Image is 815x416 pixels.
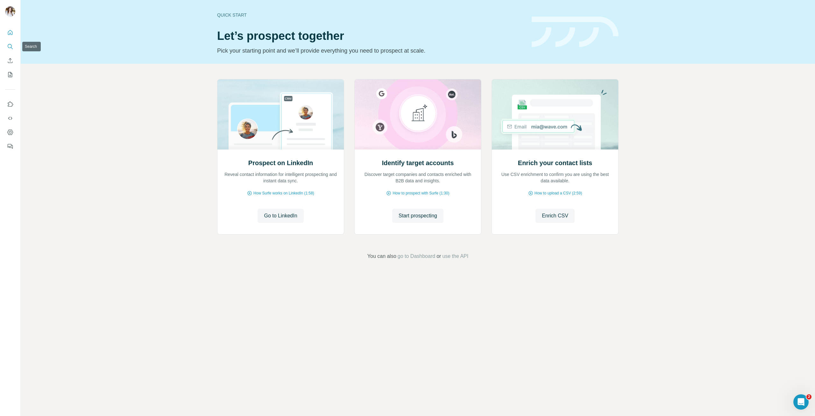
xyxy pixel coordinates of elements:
button: use the API [442,252,468,260]
p: Use CSV enrichment to confirm you are using the best data available. [498,171,612,184]
h2: Identify target accounts [382,158,454,167]
span: Go to LinkedIn [264,212,297,220]
button: Use Surfe API [5,113,15,124]
span: You can also [367,252,396,260]
button: Enrich CSV [5,55,15,66]
button: Search [5,41,15,52]
span: How to prospect with Surfe (1:30) [393,190,449,196]
iframe: Intercom live chat [793,394,809,410]
img: Avatar [5,6,15,17]
button: Go to LinkedIn [258,209,303,223]
button: Dashboard [5,127,15,138]
button: Feedback [5,141,15,152]
p: Pick your starting point and we’ll provide everything you need to prospect at scale. [217,46,524,55]
img: Enrich your contact lists [492,79,619,150]
img: Identify target accounts [354,79,481,150]
p: Reveal contact information for intelligent prospecting and instant data sync. [224,171,337,184]
img: banner [532,17,619,47]
img: Prospect on LinkedIn [217,79,344,150]
button: go to Dashboard [398,252,435,260]
span: or [436,252,441,260]
span: How Surfe works on LinkedIn (1:58) [253,190,314,196]
span: Start prospecting [399,212,437,220]
p: Discover target companies and contacts enriched with B2B data and insights. [361,171,475,184]
h2: Prospect on LinkedIn [248,158,313,167]
button: Enrich CSV [535,209,575,223]
button: My lists [5,69,15,80]
span: 2 [806,394,811,399]
div: Quick start [217,12,524,18]
span: How to upload a CSV (2:59) [535,190,582,196]
button: Quick start [5,27,15,38]
h2: Enrich your contact lists [518,158,592,167]
h1: Let’s prospect together [217,30,524,42]
button: Start prospecting [392,209,443,223]
button: Use Surfe on LinkedIn [5,99,15,110]
span: Enrich CSV [542,212,568,220]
